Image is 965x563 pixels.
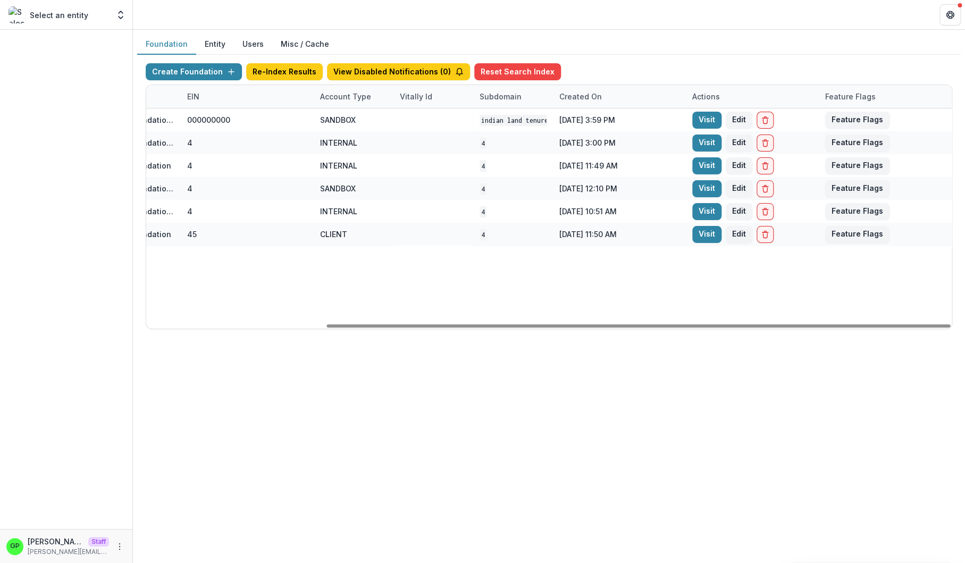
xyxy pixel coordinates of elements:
[757,180,774,197] button: Delete Foundation
[187,114,230,125] div: 000000000
[327,63,470,80] button: View Disabled Notifications (0)
[553,91,608,102] div: Created on
[692,112,721,129] a: Visit
[726,226,752,243] button: Edit
[320,183,356,194] div: SANDBOX
[726,135,752,152] button: Edit
[825,203,890,220] button: Feature Flags
[825,157,890,174] button: Feature Flags
[480,161,486,172] code: 4
[819,85,952,108] div: Feature Flags
[320,160,357,171] div: INTERNAL
[187,137,192,148] div: 4
[553,108,686,131] div: [DATE] 3:59 PM
[320,114,356,125] div: SANDBOX
[825,135,890,152] button: Feature Flags
[272,34,338,55] button: Misc / Cache
[757,135,774,152] button: Delete Foundation
[314,91,377,102] div: Account Type
[757,112,774,129] button: Delete Foundation
[553,177,686,200] div: [DATE] 12:10 PM
[314,85,393,108] div: Account Type
[320,229,347,240] div: CLIENT
[825,180,890,197] button: Feature Flags
[320,137,357,148] div: INTERNAL
[692,226,721,243] a: Visit
[473,91,528,102] div: Subdomain
[692,157,721,174] a: Visit
[480,115,654,126] code: Indian Land Tenure Foundation Workflow Sandbox
[726,157,752,174] button: Edit
[88,537,109,547] p: Staff
[939,4,961,26] button: Get Help
[480,206,486,217] code: 4
[819,91,882,102] div: Feature Flags
[480,183,486,195] code: 4
[187,229,197,240] div: 45
[187,206,192,217] div: 4
[196,34,234,55] button: Entity
[480,229,486,240] code: 4
[757,226,774,243] button: Delete Foundation
[113,540,126,553] button: More
[473,85,553,108] div: Subdomain
[553,85,686,108] div: Created on
[825,112,890,129] button: Feature Flags
[113,4,128,26] button: Open entity switcher
[393,91,439,102] div: Vitally Id
[234,34,272,55] button: Users
[553,154,686,177] div: [DATE] 11:49 AM
[726,203,752,220] button: Edit
[9,6,26,23] img: Select an entity
[28,547,109,557] p: [PERSON_NAME][EMAIL_ADDRESS][DOMAIN_NAME]
[480,138,486,149] code: 4
[757,157,774,174] button: Delete Foundation
[553,223,686,246] div: [DATE] 11:50 AM
[137,34,196,55] button: Foundation
[474,63,561,80] button: Reset Search Index
[246,63,323,80] button: Re-Index Results
[30,10,88,21] p: Select an entity
[692,135,721,152] a: Visit
[825,226,890,243] button: Feature Flags
[393,85,473,108] div: Vitally Id
[181,91,206,102] div: EIN
[181,85,314,108] div: EIN
[686,91,726,102] div: Actions
[553,200,686,223] div: [DATE] 10:51 AM
[187,160,192,171] div: 4
[726,112,752,129] button: Edit
[726,180,752,197] button: Edit
[10,543,20,550] div: Griffin Perry
[757,203,774,220] button: Delete Foundation
[187,183,192,194] div: 4
[686,85,819,108] div: Actions
[692,180,721,197] a: Visit
[553,131,686,154] div: [DATE] 3:00 PM
[320,206,357,217] div: INTERNAL
[146,63,242,80] button: Create Foundation
[692,203,721,220] a: Visit
[28,536,84,547] p: [PERSON_NAME]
